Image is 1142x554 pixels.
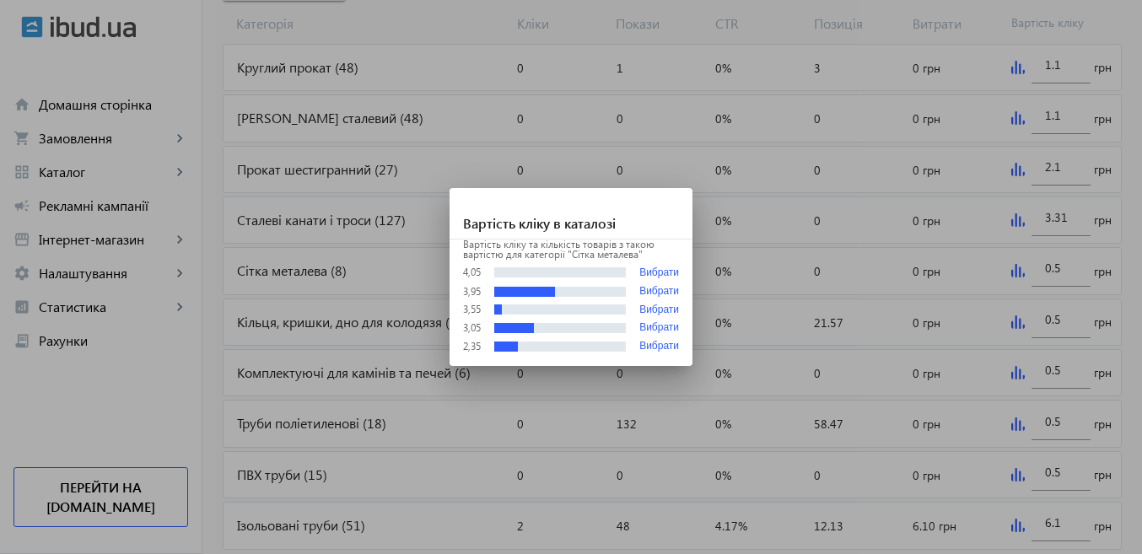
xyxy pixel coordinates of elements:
[639,266,679,279] button: Вибрати
[463,287,481,297] div: 3,95
[463,304,481,315] div: 3,55
[463,323,481,333] div: 3,05
[639,341,679,352] button: Вибрати
[463,239,679,260] p: Вартість кліку та кількість товарів з такою вартістю для категорії "Сітка металева"
[450,188,692,239] h1: Вартість кліку в каталозі
[463,342,481,352] div: 2,35
[639,304,679,316] button: Вибрати
[463,267,481,277] div: 4,05
[639,322,679,334] button: Вибрати
[639,286,679,298] button: Вибрати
